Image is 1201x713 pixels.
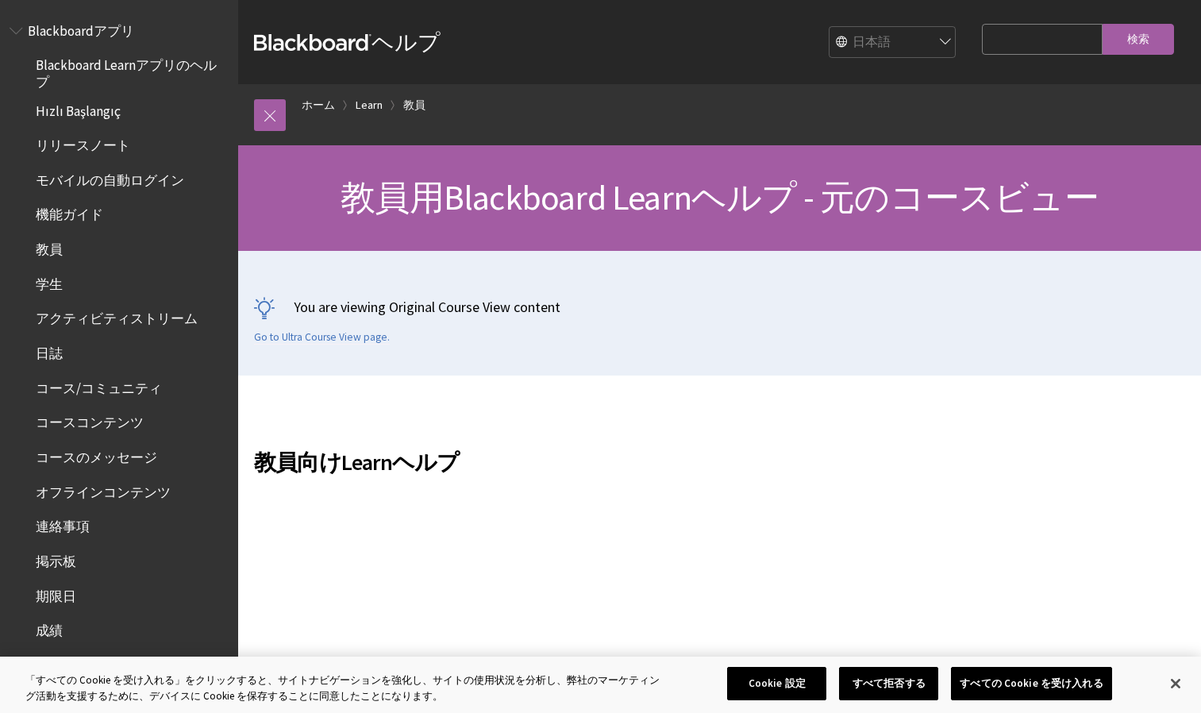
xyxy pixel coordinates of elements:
[36,236,63,257] span: 教員
[254,330,390,345] a: Go to Ultra Course View page.
[951,667,1111,700] button: すべての Cookie を受け入れる
[341,175,1099,219] span: 教員用Blackboard Learnヘルプ - 元のコースビュー
[36,202,103,223] span: 機能ガイド
[36,548,76,569] span: 掲示板
[356,95,383,115] a: Learn
[1158,666,1193,701] button: 閉じる
[36,444,157,465] span: コースのメッセージ
[25,673,660,703] div: 「すべての Cookie を受け入れる」をクリックすると、サイトナビゲーションを強化し、サイトの使用状況を分析し、弊社のマーケティング活動を支援するために、デバイスに Cookie を保存するこ...
[36,167,184,188] span: モバイルの自動ログイン
[36,132,130,153] span: リリースノート
[254,297,1185,317] p: You are viewing Original Course View content
[36,52,227,90] span: Blackboard Learnアプリのヘルプ
[36,306,198,327] span: アクティビティストリーム
[36,98,121,119] span: Hızlı Başlangıç
[36,375,162,396] span: コース/コミュニティ
[36,583,76,604] span: 期限日
[1103,24,1174,55] input: 検索
[254,426,950,479] h2: 教員向けLearnヘルプ
[28,17,134,39] span: Blackboardアプリ
[36,618,63,639] span: 成績
[839,667,938,700] button: すべて拒否する
[254,28,441,56] a: Blackboardヘルプ
[36,271,63,292] span: 学生
[302,95,335,115] a: ホーム
[403,95,425,115] a: 教員
[727,667,826,700] button: Cookie 設定
[830,27,957,59] select: Site Language Selector
[36,340,63,361] span: 日誌
[36,479,171,500] span: オフラインコンテンツ
[36,652,157,673] span: クラウドストレージ
[36,514,90,535] span: 連絡事項
[254,34,371,51] strong: Blackboard
[36,410,144,431] span: コースコンテンツ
